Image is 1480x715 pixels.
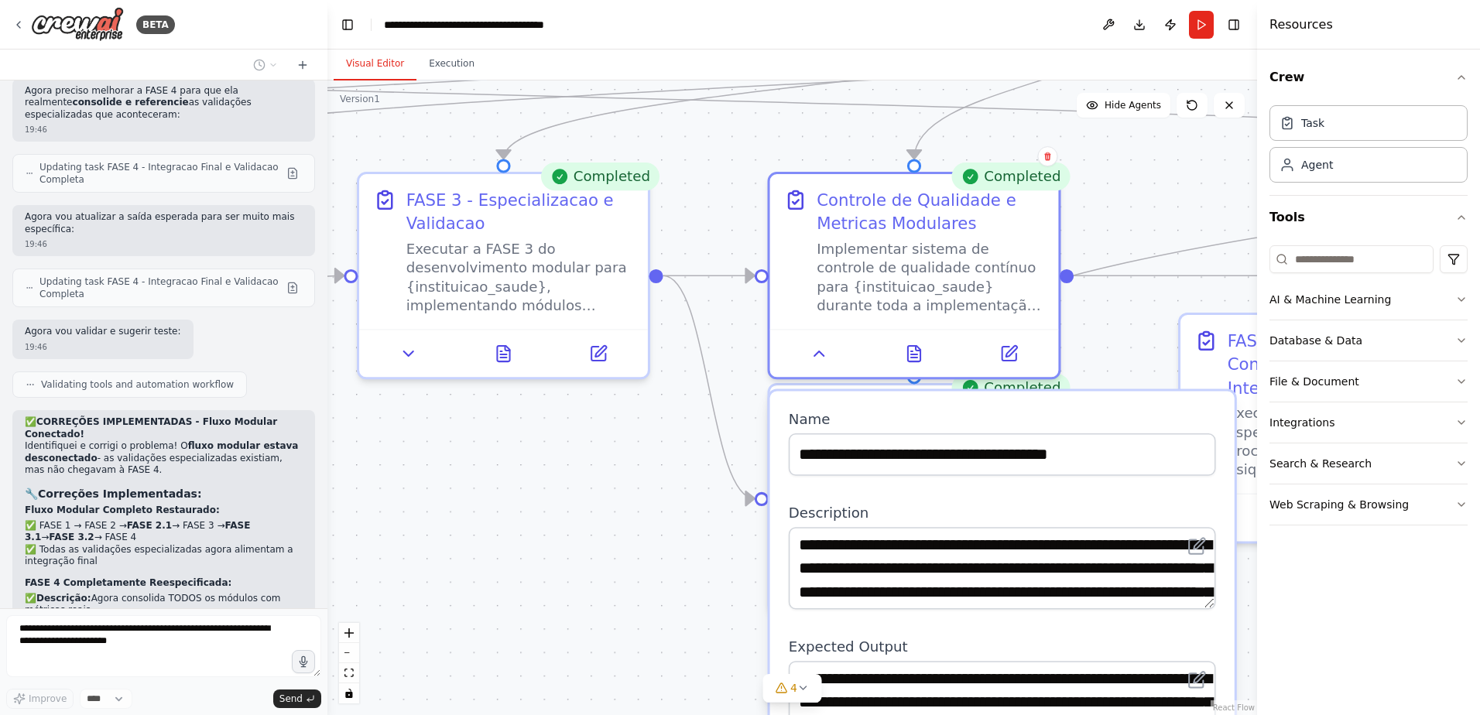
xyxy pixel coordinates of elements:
li: ✅ FASE 1 → FASE 2 → → FASE 3 → → → FASE 4 [25,520,303,544]
div: CompletedFASE 3.1 - Validacao de Programas de Dependencia QuimicaExecutar validacao completa dos ... [768,383,1061,614]
button: Database & Data [1269,320,1468,361]
button: Hide right sidebar [1223,14,1245,36]
div: Executar a FASE 3 do desenvolvimento modular para {instituicao_saude}, implementando módulos espe... [406,240,634,315]
div: Implementar sistema de controle de qualidade contínuo para {instituicao_saude} durante toda a imp... [817,240,1044,315]
p: Agora vou validar e sugerir teste: [25,326,181,338]
button: Web Scraping & Browsing [1269,484,1468,525]
strong: consolide e referencie [73,97,189,108]
li: ✅ Agora consolida TODOS os módulos com métricas reais [25,593,303,617]
button: Integrations [1269,402,1468,443]
div: BETA [136,15,175,34]
li: ✅ Todas as validações especializadas agora alimentam a integração final [25,544,303,568]
button: Click to speak your automation idea [292,650,315,673]
button: Hide Agents [1077,93,1170,118]
button: Execution [416,48,487,80]
button: zoom in [339,623,359,643]
span: Improve [29,693,67,705]
div: Completed [951,374,1071,402]
g: Edge from b1fe1c7a-3d16-4100-b1d8-5da421d838cd to 8e383259-1c8d-4c52-aca3-2300a682e633 [663,264,755,287]
button: Tools [1269,196,1468,239]
label: Expected Output [789,638,1216,656]
strong: FASE 3.1 [25,520,250,543]
g: Edge from c5277b61-a523-4625-ade7-1d2d26b84d8e to b1fe1c7a-3d16-4100-b1d8-5da421d838cd [492,8,1160,159]
h2: ✅ [25,416,303,440]
div: Completed [540,162,659,190]
div: Crew [1269,99,1468,195]
label: Description [789,504,1216,522]
div: Version 1 [340,93,380,105]
label: Name [789,410,1216,429]
button: File & Document [1269,361,1468,402]
button: Send [273,689,321,708]
button: AI & Machine Learning [1269,279,1468,320]
div: Task [1301,115,1324,131]
button: toggle interactivity [339,683,359,703]
p: Agora preciso melhorar a FASE 4 para que ela realmente as validações especializadas que aconteceram: [25,85,303,121]
button: Open in editor [1183,532,1211,559]
strong: Descrição: [36,593,91,604]
button: Start a new chat [290,56,315,74]
button: Open in editor [1183,665,1211,693]
button: fit view [339,663,359,683]
nav: breadcrumb [384,17,558,32]
div: 19:46 [25,124,303,135]
div: FASE 3 - Especializacao e Validacao [406,188,634,235]
strong: FASE 3.2 [49,532,94,542]
div: 19:46 [25,238,303,250]
div: FASE 3.2 - Auditoria de Conformidade de InternacoesExecutar auditoria especializada de todos os p... [1178,313,1471,544]
div: FASE 3.2 - Auditoria de Conformidade de Internacoes [1228,329,1455,399]
button: Open in side panel [968,340,1049,368]
button: Visual Editor [334,48,416,80]
div: React Flow controls [339,623,359,703]
img: Logotipo [31,7,124,42]
span: Updating task FASE 4 - Integracao Final e Validacao Completa [39,161,280,186]
strong: FASE 2.1 [127,520,172,531]
g: Edge from 5eb5daf3-67be-42f2-8c3f-d8b9be4f98a4 to b1fe1c7a-3d16-4100-b1d8-5da421d838cd [252,264,344,299]
a: React Flow attribution [1213,703,1255,712]
g: Edge from c5277b61-a523-4625-ade7-1d2d26b84d8e to 8e383259-1c8d-4c52-aca3-2300a682e633 [903,8,1160,159]
div: Agent [1301,157,1333,173]
p: Identifiquei e corrigi o problema! O - as validações especializadas existiam, mas não chegavam à ... [25,440,303,477]
h4: Resources [1269,15,1333,34]
span: 4 [790,680,797,696]
div: Completed [951,162,1071,190]
div: CompletedControle de Qualidade e Metricas ModularesImplementar sistema de controle de qualidade c... [768,172,1061,379]
span: Updating task FASE 4 - Integracao Final e Validacao Completa [39,275,280,300]
strong: fluxo modular estava desconectado [25,440,298,464]
strong: FASE 4 Completamente Reespecificada: [25,577,231,588]
button: View output [865,340,964,368]
button: zoom out [339,643,359,663]
div: Controle de Qualidade e Metricas Modulares [817,188,1044,235]
button: Search & Research [1269,443,1468,484]
button: View output [454,340,553,368]
strong: CORREÇÕES IMPLEMENTADAS - Fluxo Modular Conectado! [25,416,277,440]
p: Agora vou atualizar a saída esperada para ser muito mais específica: [25,211,303,235]
span: Validating tools and automation workflow [41,378,234,391]
button: 4 [762,674,822,703]
button: Delete node [1037,146,1057,166]
span: Send [279,693,303,705]
button: Open in side panel [558,340,639,368]
strong: Fluxo Modular Completo Restaurado: [25,505,220,515]
button: Hide left sidebar [337,14,358,36]
div: Tools [1269,239,1468,538]
h3: 🔧 [25,486,303,501]
strong: Correções Implementadas: [38,487,202,500]
button: Switch to previous chat [247,56,284,74]
div: 19:46 [25,341,181,353]
span: Hide Agents [1105,99,1161,111]
button: Improve [6,689,74,709]
button: Crew [1269,56,1468,99]
div: CompletedFASE 3 - Especializacao e ValidacaoExecutar a FASE 3 do desenvolvimento modular para {in... [357,172,650,379]
g: Edge from b1fe1c7a-3d16-4100-b1d8-5da421d838cd to 13be4397-ae75-4dc4-8460-5bb78ab390f0 [663,264,755,510]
